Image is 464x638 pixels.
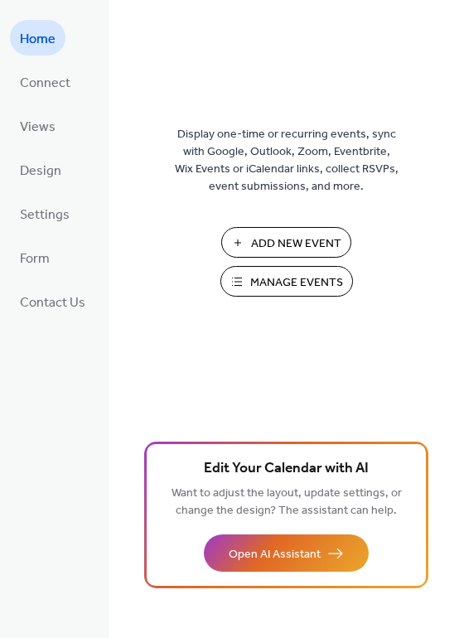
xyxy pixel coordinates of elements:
span: Home [20,27,56,52]
a: Settings [10,196,80,231]
a: Connect [10,64,80,99]
a: Views [10,108,65,143]
span: Add New Event [251,235,341,253]
a: Design [10,152,71,187]
span: Connect [20,70,70,96]
span: Manage Events [250,274,343,292]
span: Edit Your Calendar with AI [204,457,369,481]
span: Display one-time or recurring events, sync with Google, Outlook, Zoom, Eventbrite, Wix Events or ... [175,126,399,196]
a: Form [10,239,60,275]
span: Form [20,246,50,272]
button: Add New Event [221,227,351,258]
span: Views [20,114,56,140]
button: Open AI Assistant [204,534,369,572]
span: Design [20,158,61,184]
span: Settings [20,202,70,228]
a: Contact Us [10,283,95,319]
button: Manage Events [220,266,353,297]
span: Open AI Assistant [229,546,321,563]
span: Contact Us [20,290,85,316]
a: Home [10,20,65,56]
span: Want to adjust the layout, update settings, or change the design? The assistant can help. [172,482,402,522]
